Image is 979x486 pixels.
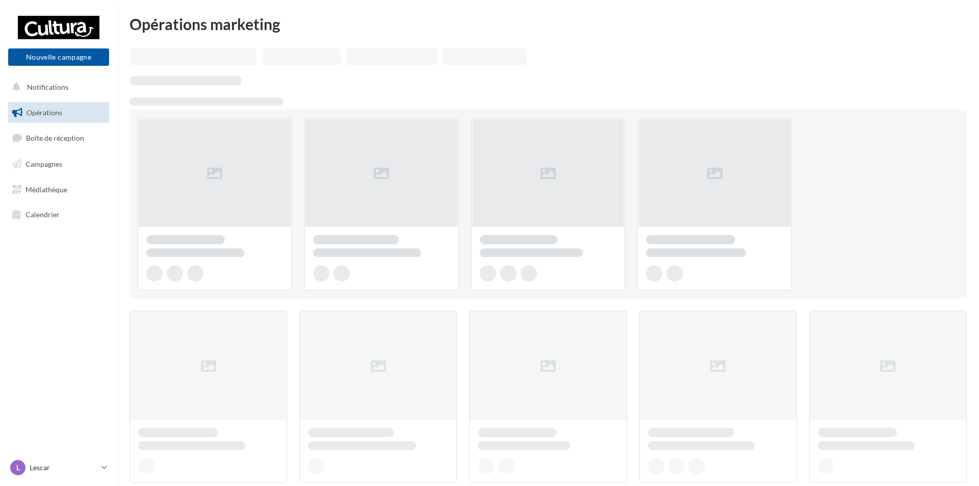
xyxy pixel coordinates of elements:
a: Campagnes [6,154,111,175]
span: L [16,463,20,473]
a: Calendrier [6,204,111,225]
a: L Lescar [8,458,109,477]
div: Opérations marketing [130,16,967,32]
p: Lescar [30,463,97,473]
span: Notifications [27,83,68,91]
span: Opérations [27,108,62,117]
button: Notifications [6,76,107,98]
a: Opérations [6,102,111,123]
span: Médiathèque [25,185,67,193]
span: Campagnes [25,160,62,168]
span: Boîte de réception [26,134,84,142]
a: Boîte de réception [6,127,111,149]
span: Calendrier [25,210,60,219]
button: Nouvelle campagne [8,48,109,66]
a: Médiathèque [6,179,111,200]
